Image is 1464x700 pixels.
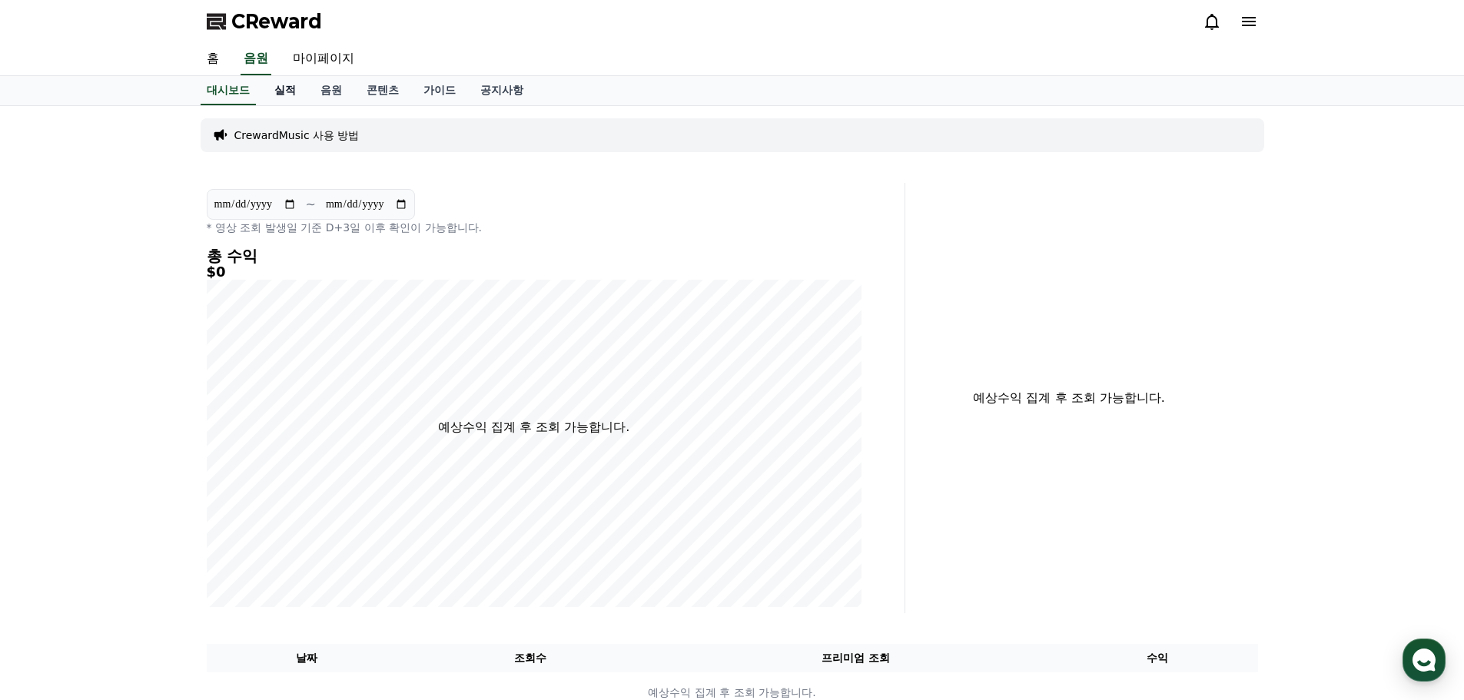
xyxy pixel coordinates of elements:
p: 예상수익 집계 후 조회 가능합니다. [438,418,629,436]
a: 콘텐츠 [354,76,411,105]
th: 수익 [1057,644,1258,672]
h5: $0 [207,264,861,280]
a: 홈 [5,487,101,526]
p: 예상수익 집계 후 조회 가능합니다. [918,389,1221,407]
a: 음원 [241,43,271,75]
span: 대화 [141,511,159,523]
span: 홈 [48,510,58,523]
a: 마이페이지 [281,43,367,75]
h4: 총 수익 [207,247,861,264]
a: 음원 [308,76,354,105]
p: * 영상 조회 발생일 기준 D+3일 이후 확인이 가능합니다. [207,220,861,235]
a: 가이드 [411,76,468,105]
a: CrewardMusic 사용 방법 [234,128,360,143]
p: ~ [306,195,316,214]
span: 설정 [237,510,256,523]
a: 대화 [101,487,198,526]
a: 실적 [262,76,308,105]
th: 프리미엄 조회 [654,644,1057,672]
a: 대시보드 [201,76,256,105]
a: CReward [207,9,322,34]
th: 조회수 [407,644,653,672]
span: CReward [231,9,322,34]
a: 설정 [198,487,295,526]
a: 홈 [194,43,231,75]
th: 날짜 [207,644,407,672]
a: 공지사항 [468,76,536,105]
